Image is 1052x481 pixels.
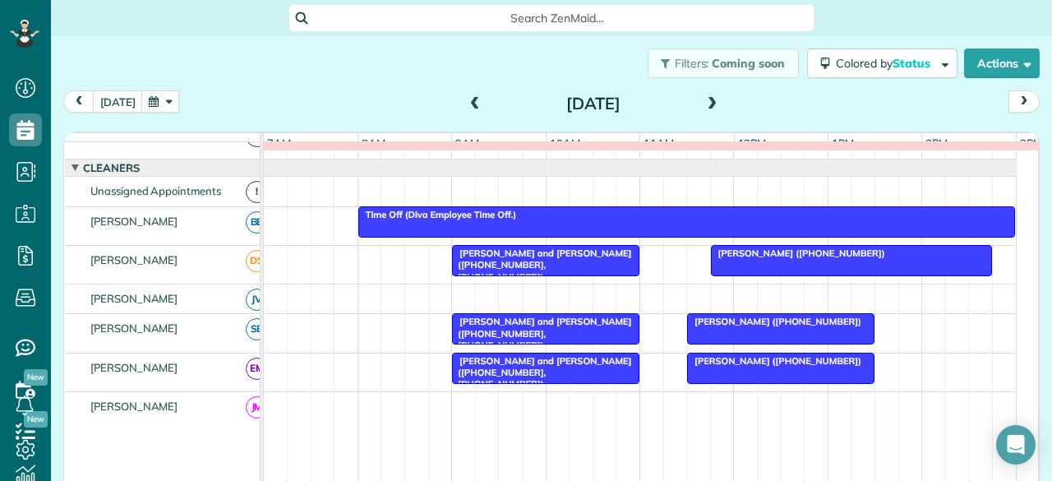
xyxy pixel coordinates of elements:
button: next [1008,90,1040,113]
span: [PERSON_NAME] and [PERSON_NAME] ([PHONE_NUMBER], [PHONE_NUMBER]) [451,247,631,283]
h2: [DATE] [491,95,696,113]
span: [PERSON_NAME] [87,321,182,335]
span: [PERSON_NAME] ([PHONE_NUMBER]) [710,247,886,259]
span: JM [246,396,268,419]
div: Open Intercom Messenger [996,425,1036,465]
span: ! [246,181,268,203]
span: Cleaners [80,161,143,174]
span: New [24,369,48,386]
button: prev [63,90,95,113]
span: 8am [358,136,389,150]
span: 3pm [1017,136,1045,150]
span: [PERSON_NAME] and [PERSON_NAME] ([PHONE_NUMBER], [PHONE_NUMBER]) [451,316,631,351]
span: 7am [264,136,294,150]
span: [PERSON_NAME] [87,215,182,228]
span: DS [246,250,268,272]
span: SB [246,318,268,340]
span: [PERSON_NAME] [87,400,182,413]
button: [DATE] [93,90,143,113]
span: 12pm [735,136,770,150]
span: [PERSON_NAME] [87,292,182,305]
span: 10am [547,136,584,150]
button: Actions [964,49,1040,78]
span: 1pm [828,136,857,150]
span: Time Off (Diva Employee Time Off.) [358,209,517,220]
span: [PERSON_NAME] [87,253,182,266]
span: JV [246,289,268,311]
span: Colored by [836,56,936,71]
span: [PERSON_NAME] ([PHONE_NUMBER]) [686,355,862,367]
span: [PERSON_NAME] ([PHONE_NUMBER]) [686,316,862,327]
button: Colored byStatus [807,49,957,78]
span: Status [893,56,933,71]
span: Coming soon [712,56,786,71]
span: [PERSON_NAME] and [PERSON_NAME] ([PHONE_NUMBER], [PHONE_NUMBER]) [451,355,631,391]
span: Filters: [675,56,709,71]
span: Unassigned Appointments [87,184,224,197]
span: 11am [640,136,677,150]
span: 2pm [922,136,951,150]
span: BB [246,211,268,234]
span: 9am [452,136,482,150]
span: [PERSON_NAME] [87,361,182,374]
span: EM [246,358,268,380]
